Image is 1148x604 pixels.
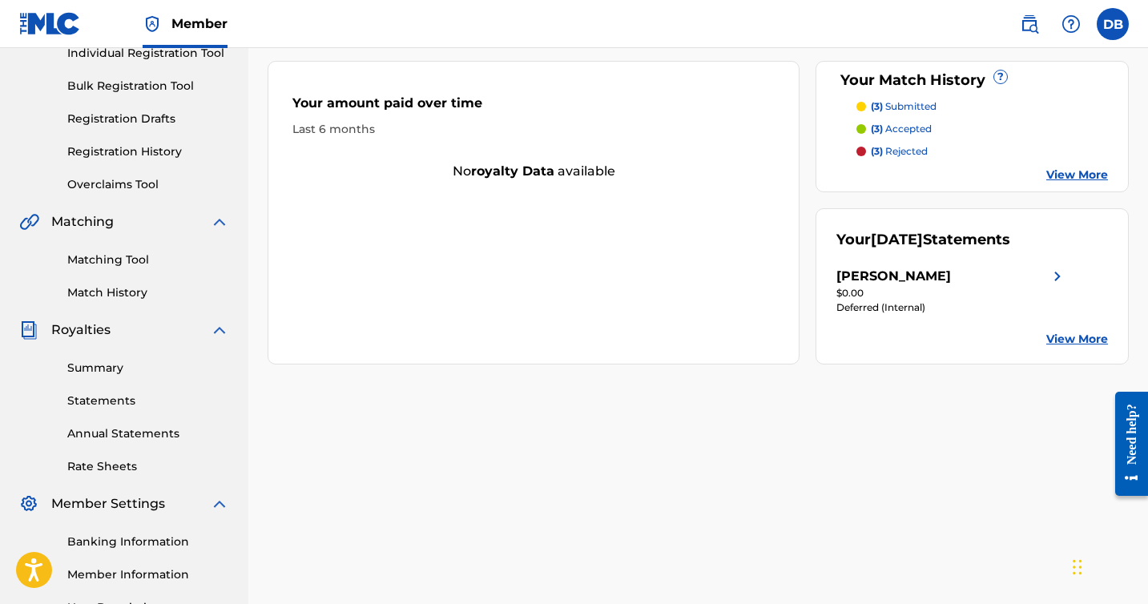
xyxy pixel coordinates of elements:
img: expand [210,320,229,340]
a: Overclaims Tool [67,176,229,193]
span: [DATE] [871,231,923,248]
img: Top Rightsholder [143,14,162,34]
img: right chevron icon [1048,267,1067,286]
div: [PERSON_NAME] [836,267,951,286]
a: View More [1046,331,1108,348]
a: Registration Drafts [67,111,229,127]
a: [PERSON_NAME]right chevron icon$0.00Deferred (Internal) [836,267,1067,315]
img: help [1061,14,1081,34]
iframe: Chat Widget [1068,527,1148,604]
a: (3) accepted [856,122,1108,136]
img: Matching [19,212,39,232]
div: Drag [1073,543,1082,591]
span: (3) [871,145,883,157]
a: Registration History [67,143,229,160]
span: Member Settings [51,494,165,513]
div: Deferred (Internal) [836,300,1067,315]
a: Summary [67,360,229,376]
span: Royalties [51,320,111,340]
a: Individual Registration Tool [67,45,229,62]
a: View More [1046,167,1108,183]
div: Last 6 months [292,121,775,138]
a: Statements [67,393,229,409]
span: (3) [871,100,883,112]
span: Matching [51,212,114,232]
a: Member Information [67,566,229,583]
div: Your Match History [836,70,1108,91]
div: Your Statements [836,229,1010,251]
span: Member [171,14,228,33]
a: Banking Information [67,534,229,550]
img: Member Settings [19,494,38,513]
img: search [1020,14,1039,34]
img: Royalties [19,320,38,340]
iframe: Resource Center [1103,380,1148,509]
img: expand [210,212,229,232]
a: (3) rejected [856,144,1108,159]
div: No available [268,162,799,181]
a: Match History [67,284,229,301]
a: Matching Tool [67,252,229,268]
img: MLC Logo [19,12,81,35]
a: Public Search [1013,8,1045,40]
p: submitted [871,99,937,114]
strong: royalty data [471,163,554,179]
a: Rate Sheets [67,458,229,475]
div: $0.00 [836,286,1067,300]
a: (3) submitted [856,99,1108,114]
div: Your amount paid over time [292,94,775,121]
span: ? [994,70,1007,83]
p: rejected [871,144,928,159]
a: Annual Statements [67,425,229,442]
div: Help [1055,8,1087,40]
span: (3) [871,123,883,135]
a: Bulk Registration Tool [67,78,229,95]
p: accepted [871,122,932,136]
div: User Menu [1097,8,1129,40]
img: expand [210,494,229,513]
